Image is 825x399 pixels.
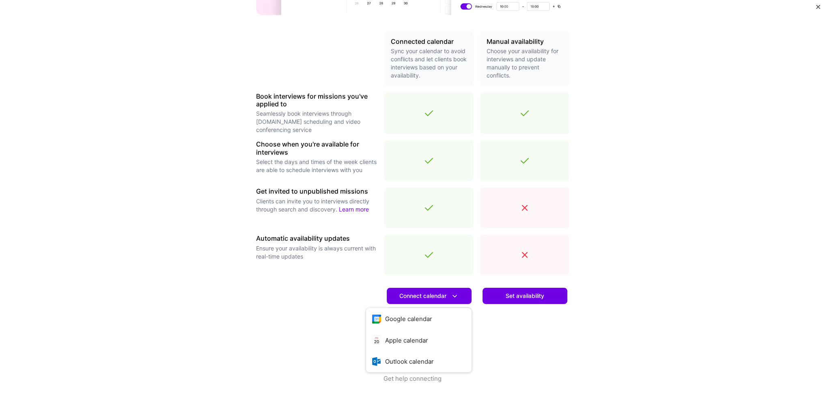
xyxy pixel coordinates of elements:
[506,292,544,300] span: Set availability
[256,188,378,195] h3: Get invited to unpublished missions
[372,314,381,324] i: icon Google
[391,38,467,45] h3: Connected calendar
[372,357,381,366] i: icon OutlookCalendar
[483,288,567,304] button: Set availability
[366,351,472,372] button: Outlook calendar
[339,206,369,213] a: Learn more
[256,140,378,156] h3: Choose when you're available for interviews
[383,374,442,399] button: Get help connecting
[391,47,467,80] p: Sync your calendar to avoid conflicts and let clients book interviews based on your availability.
[256,197,378,214] p: Clients can invite you to interviews directly through search and discovery.
[256,235,378,242] h3: Automatic availability updates
[256,158,378,174] p: Select the days and times of the week clients are able to schedule interviews with you
[256,93,378,108] h3: Book interviews for missions you've applied to
[372,336,381,345] i: icon AppleCalendar
[387,288,472,304] button: Connect calendar
[487,38,563,45] h3: Manual availability
[366,330,472,351] button: Apple calendar
[450,292,459,300] i: icon DownArrowWhite
[366,308,472,330] button: Google calendar
[387,307,472,324] a: Learn more
[487,47,563,80] p: Choose your availability for interviews and update manually to prevent conflicts.
[816,5,820,13] button: Close
[256,244,378,261] p: Ensure your availability is always current with real-time updates
[256,110,378,134] p: Seamlessly book interviews through [DOMAIN_NAME] scheduling and video conferencing service
[399,292,459,300] span: Connect calendar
